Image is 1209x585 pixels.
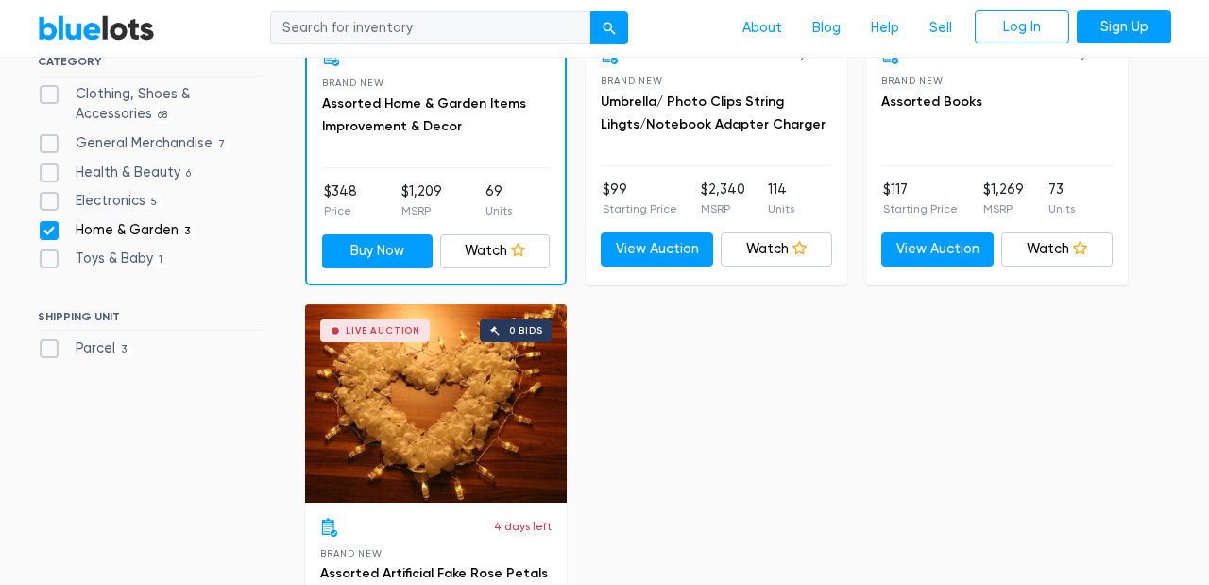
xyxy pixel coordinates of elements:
span: Brand New [601,76,662,86]
label: Electronics [38,191,163,212]
p: MSRP [401,202,442,219]
li: $99 [603,180,677,217]
li: $2,340 [701,180,745,217]
a: View Auction [881,232,994,267]
p: Starting Price [883,200,958,217]
li: $348 [324,181,357,219]
h6: SHIPPING UNIT [38,310,264,331]
p: MSRP [983,200,1024,217]
a: Sign Up [1077,10,1171,44]
span: 5 [145,195,163,210]
li: $1,269 [983,180,1024,217]
span: Brand New [320,548,382,559]
div: 0 bids [509,326,543,336]
a: Watch [1001,232,1114,267]
h6: CATEGORY [38,55,264,76]
span: Brand New [322,77,383,88]
label: General Merchandise [38,133,231,154]
span: 1 [153,253,169,268]
li: $117 [883,180,958,217]
li: $1,209 [401,181,442,219]
li: 69 [485,181,512,219]
p: Price [324,202,357,219]
a: Buy Now [322,234,433,268]
a: Watch [440,234,551,268]
p: 4 days left [494,518,552,535]
p: Units [1048,200,1075,217]
label: Home & Garden [38,220,196,241]
p: Units [485,202,512,219]
label: Toys & Baby [38,249,169,269]
span: 3 [179,224,196,239]
label: Parcel [38,338,133,359]
a: View Auction [601,232,713,267]
input: Search for inventory [270,11,591,45]
a: Log In [975,10,1069,44]
li: 73 [1048,180,1075,217]
a: Help [856,10,914,46]
label: Clothing, Shoes & Accessories [38,84,264,125]
div: Live Auction [346,326,420,336]
p: Units [768,200,794,217]
span: Brand New [881,76,943,86]
p: Starting Price [603,200,677,217]
span: 3 [115,343,133,358]
span: 7 [213,137,231,152]
span: 6 [180,166,197,181]
a: BlueLots [38,14,155,42]
a: Live Auction 0 bids [305,304,567,503]
a: Umbrella/ Photo Clips String Lihgts/Notebook Adapter Charger [601,94,826,132]
p: MSRP [701,200,745,217]
a: Assorted Home & Garden Items Improvement & Decor [322,95,526,134]
span: 68 [152,109,174,124]
a: Sell [914,10,967,46]
label: Health & Beauty [38,163,197,183]
li: 114 [768,180,794,217]
a: Assorted Books [881,94,982,110]
a: About [727,10,797,46]
a: Blog [797,10,856,46]
a: Watch [721,232,833,267]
